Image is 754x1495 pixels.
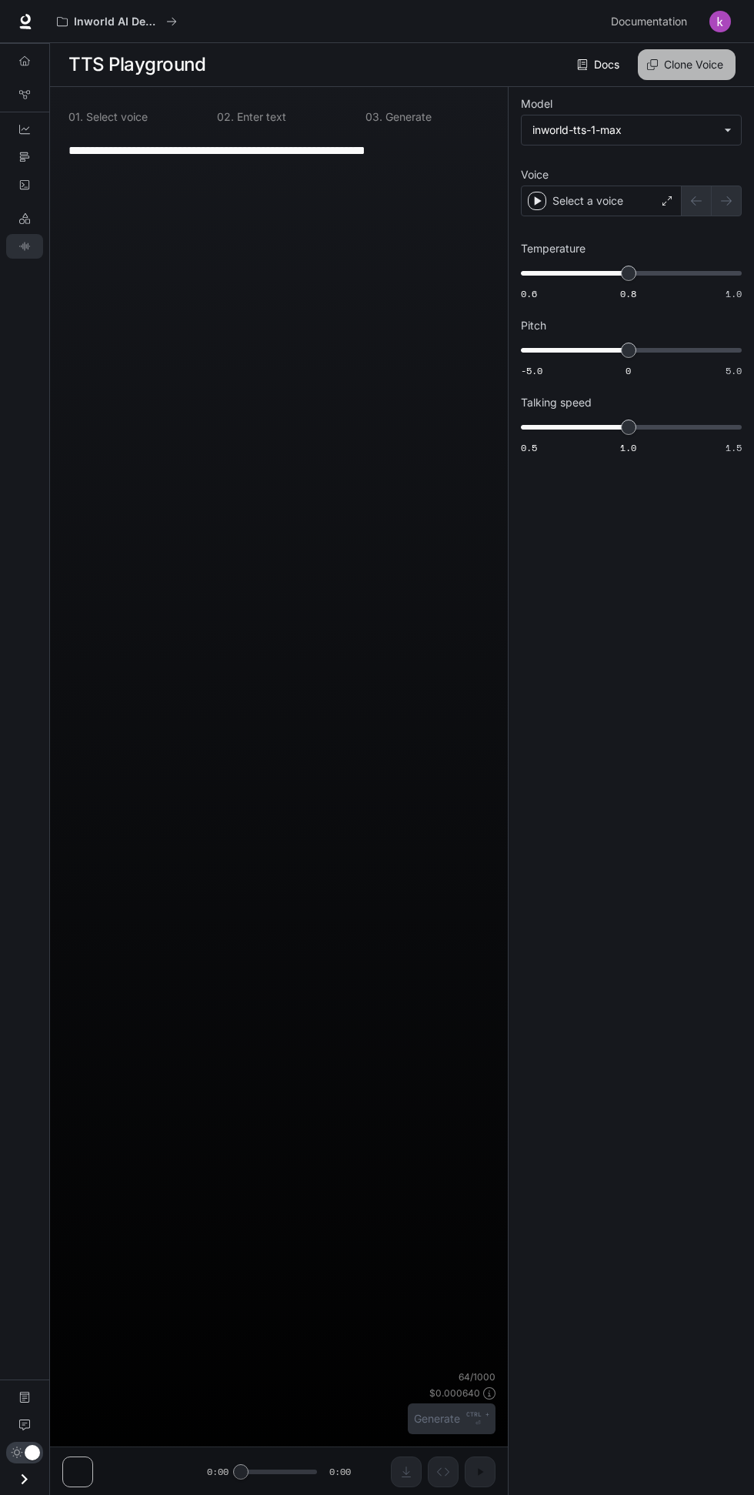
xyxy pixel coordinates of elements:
[726,287,742,300] span: 1.0
[365,112,382,122] p: 0 3 .
[68,49,205,80] h1: TTS Playground
[6,48,43,73] a: Overview
[574,49,626,80] a: Docs
[25,1443,40,1460] span: Dark mode toggle
[6,117,43,142] a: Dashboards
[521,364,542,377] span: -5.0
[626,364,631,377] span: 0
[6,172,43,197] a: Logs
[726,364,742,377] span: 5.0
[7,1463,42,1495] button: Open drawer
[620,287,636,300] span: 0.8
[6,1385,43,1410] a: Documentation
[50,6,184,37] button: All workspaces
[605,6,699,37] a: Documentation
[6,206,43,231] a: LLM Playground
[620,441,636,454] span: 1.0
[429,1386,480,1400] p: $ 0.000640
[6,145,43,169] a: Traces
[382,112,432,122] p: Generate
[68,112,83,122] p: 0 1 .
[521,287,537,300] span: 0.6
[459,1370,495,1383] p: 64 / 1000
[217,112,234,122] p: 0 2 .
[521,320,546,331] p: Pitch
[521,397,592,408] p: Talking speed
[234,112,286,122] p: Enter text
[705,6,736,37] button: User avatar
[521,169,549,180] p: Voice
[726,441,742,454] span: 1.5
[74,15,160,28] p: Inworld AI Demos
[6,234,43,259] a: TTS Playground
[532,122,716,138] div: inworld-tts-1-max
[611,12,687,32] span: Documentation
[521,99,552,109] p: Model
[6,1413,43,1437] a: Feedback
[709,11,731,32] img: User avatar
[521,441,537,454] span: 0.5
[83,112,148,122] p: Select voice
[522,115,741,145] div: inworld-tts-1-max
[552,193,623,209] p: Select a voice
[638,49,736,80] button: Clone Voice
[6,82,43,107] a: Graph Registry
[521,243,586,254] p: Temperature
